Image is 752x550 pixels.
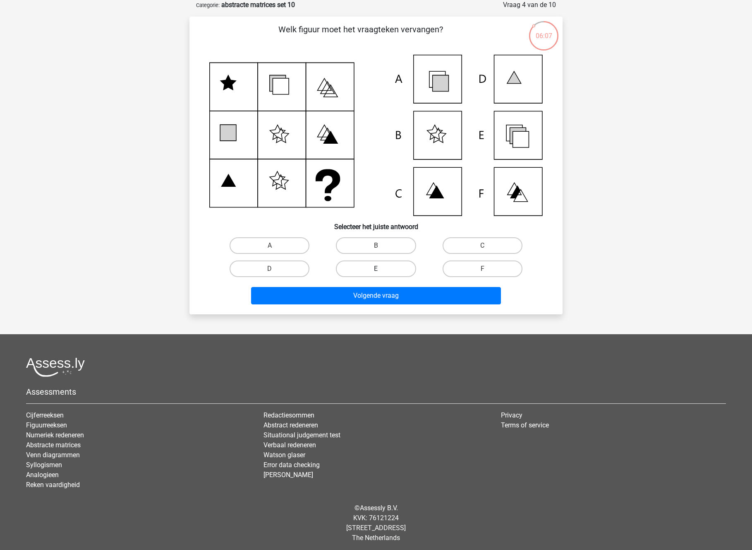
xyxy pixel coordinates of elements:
a: Privacy [501,411,522,419]
label: E [336,261,416,277]
a: Syllogismen [26,461,62,469]
a: Figuurreeksen [26,421,67,429]
img: Assessly logo [26,357,85,377]
button: Volgende vraag [251,287,501,304]
a: Abstracte matrices [26,441,81,449]
label: C [443,237,522,254]
a: Reken vaardigheid [26,481,80,489]
p: Welk figuur moet het vraagteken vervangen? [203,23,518,48]
a: Assessly B.V. [360,504,398,512]
a: Error data checking [263,461,320,469]
label: D [230,261,309,277]
a: Abstract redeneren [263,421,318,429]
a: Verbaal redeneren [263,441,316,449]
a: Venn diagrammen [26,451,80,459]
div: 06:07 [528,20,559,41]
a: Numeriek redeneren [26,431,84,439]
a: Redactiesommen [263,411,314,419]
a: Cijferreeksen [26,411,64,419]
h5: Assessments [26,387,726,397]
label: A [230,237,309,254]
strong: abstracte matrices set 10 [221,1,295,9]
h6: Selecteer het juiste antwoord [203,216,549,231]
label: B [336,237,416,254]
small: Categorie: [196,2,220,8]
a: Terms of service [501,421,549,429]
div: © KVK: 76121224 [STREET_ADDRESS] The Netherlands [20,497,732,550]
a: [PERSON_NAME] [263,471,313,479]
a: Analogieen [26,471,59,479]
label: F [443,261,522,277]
a: Watson glaser [263,451,305,459]
a: Situational judgement test [263,431,340,439]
